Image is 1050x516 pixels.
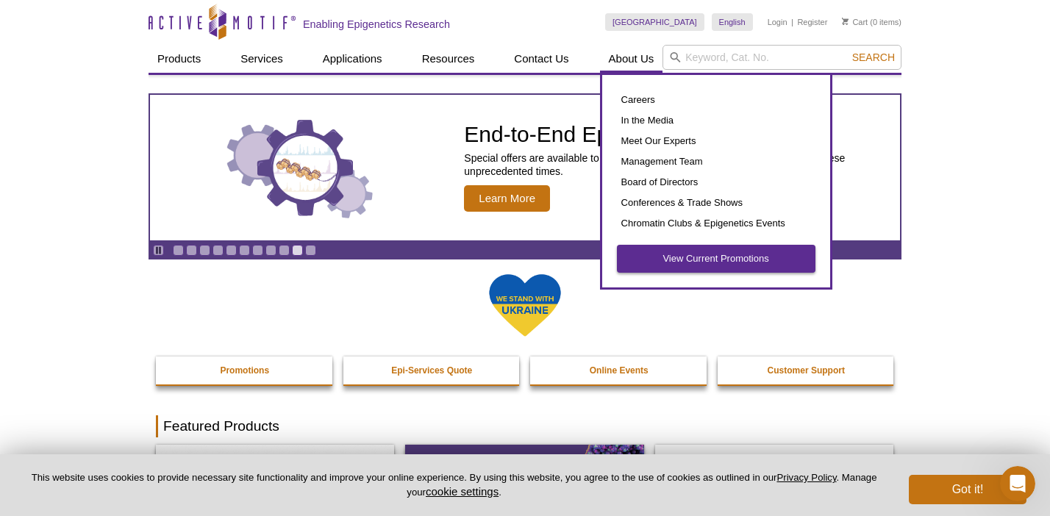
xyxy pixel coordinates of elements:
[150,95,900,240] a: Three gears with decorative charts inside the larger center gear. End-to-End Epigenetic Services ...
[314,45,391,73] a: Applications
[150,95,900,240] article: End-to-End Epigenetic Services
[303,18,450,31] h2: Enabling Epigenetics Research
[776,472,836,483] a: Privacy Policy
[213,245,224,256] a: Go to slide 4
[718,356,896,384] a: Customer Support
[617,213,815,234] a: Chromatin Clubs & Epigenetics Events
[279,245,290,256] a: Go to slide 9
[156,356,334,384] a: Promotions
[852,51,895,63] span: Search
[797,17,827,27] a: Register
[617,110,815,131] a: In the Media
[464,151,893,178] p: Special offers are available to help keep your research moving forward during these unprecedented...
[226,245,237,256] a: Go to slide 5
[712,13,753,31] a: English
[617,90,815,110] a: Careers
[239,245,250,256] a: Go to slide 6
[600,45,663,73] a: About Us
[768,17,787,27] a: Login
[464,185,550,212] span: Learn More
[617,245,815,273] a: View Current Promotions
[842,13,901,31] li: (0 items)
[413,45,484,73] a: Resources
[590,365,649,376] strong: Online Events
[464,123,893,146] h2: End-to-End Epigenetic Services
[426,485,499,498] button: cookie settings
[617,131,815,151] a: Meet Our Experts
[617,193,815,213] a: Conferences & Trade Shows
[791,13,793,31] li: |
[173,245,184,256] a: Go to slide 1
[391,365,472,376] strong: Epi-Services Quote
[662,45,901,70] input: Keyword, Cat. No.
[252,245,263,256] a: Go to slide 7
[149,45,210,73] a: Products
[153,245,164,256] a: Toggle autoplay
[292,245,303,256] a: Go to slide 10
[226,116,374,219] img: Three gears with decorative charts inside the larger center gear.
[1000,466,1035,501] iframe: Intercom live chat
[488,273,562,338] img: We Stand With Ukraine
[768,365,845,376] strong: Customer Support
[617,172,815,193] a: Board of Directors
[24,471,885,499] p: This website uses cookies to provide necessary site functionality and improve your online experie...
[156,415,894,437] h2: Featured Products
[220,365,269,376] strong: Promotions
[617,151,815,172] a: Management Team
[343,356,521,384] a: Epi-Services Quote
[605,13,704,31] a: [GEOGRAPHIC_DATA]
[842,18,849,25] img: Your Cart
[232,45,292,73] a: Services
[530,356,708,384] a: Online Events
[848,51,899,64] button: Search
[842,17,868,27] a: Cart
[305,245,316,256] a: Go to slide 11
[265,245,276,256] a: Go to slide 8
[186,245,197,256] a: Go to slide 2
[505,45,577,73] a: Contact Us
[199,245,210,256] a: Go to slide 3
[909,475,1026,504] button: Got it!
